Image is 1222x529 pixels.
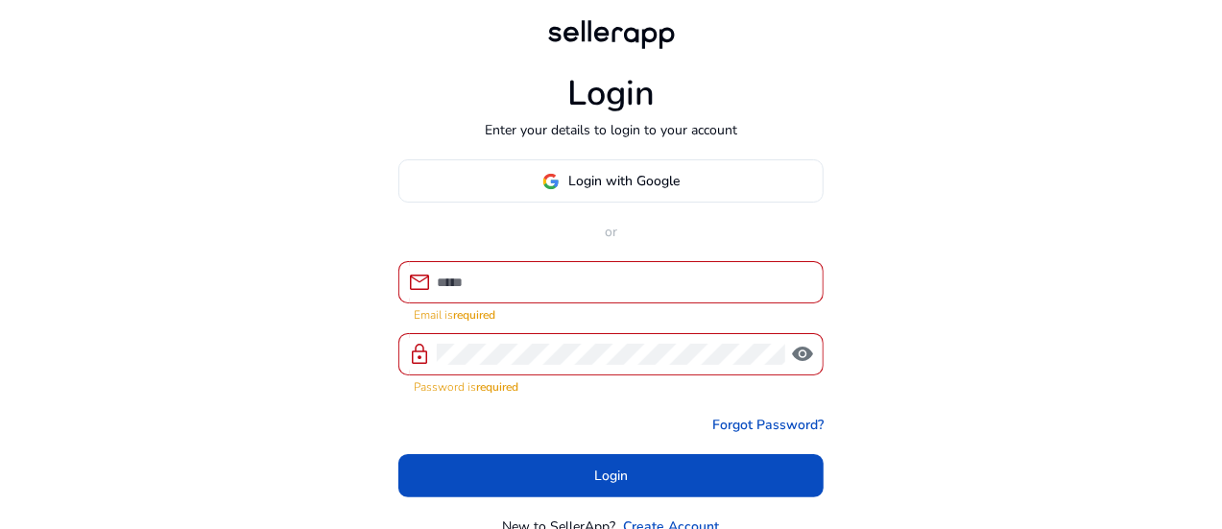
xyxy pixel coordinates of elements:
span: Login [594,466,628,486]
button: Login [398,454,824,497]
p: Enter your details to login to your account [485,120,737,140]
mat-error: Email is [414,303,808,324]
span: Login with Google [569,171,681,191]
h1: Login [567,73,655,114]
strong: required [476,379,518,395]
button: Login with Google [398,159,824,203]
img: google-logo.svg [542,173,560,190]
a: Forgot Password? [712,415,824,435]
span: mail [408,271,431,294]
strong: required [453,307,495,323]
span: visibility [791,343,814,366]
p: or [398,222,824,242]
mat-error: Password is [414,375,808,396]
span: lock [408,343,431,366]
